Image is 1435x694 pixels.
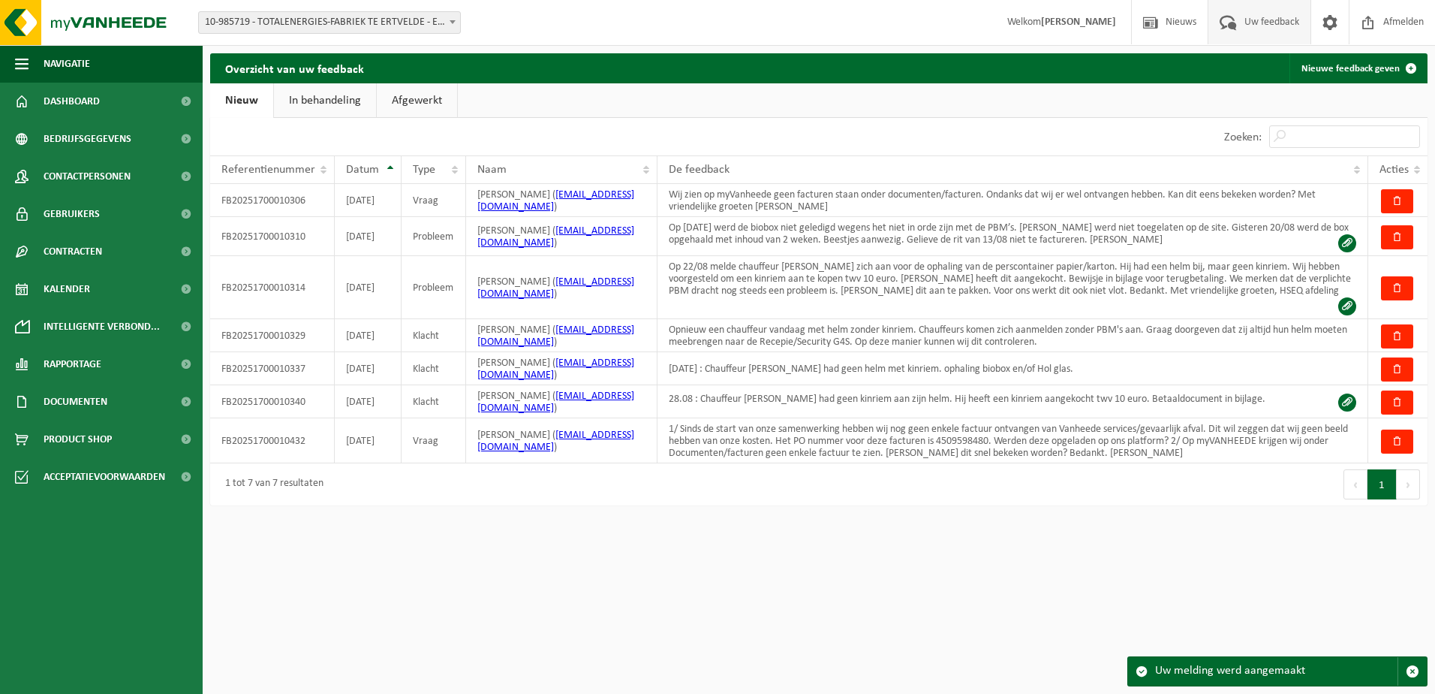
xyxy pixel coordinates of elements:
[44,421,112,458] span: Product Shop
[657,217,1368,256] td: Op [DATE] werd de biobox niet geledigd wegens het niet in orde zijn met de PBM’s. [PERSON_NAME] w...
[657,184,1368,217] td: Wij zien op myVanheede geen facturen staan onder documenten/facturen. Ondanks dat wij er wel ontv...
[1224,131,1262,143] label: Zoeken:
[44,45,90,83] span: Navigatie
[402,319,466,352] td: Klacht
[1379,164,1409,176] span: Acties
[402,256,466,319] td: Probleem
[477,391,634,414] a: [EMAIL_ADDRESS][DOMAIN_NAME]
[477,430,634,453] a: [EMAIL_ADDRESS][DOMAIN_NAME]
[199,12,460,33] span: 10-985719 - TOTALENERGIES-FABRIEK TE ERTVELDE - ERTVELDE
[1289,53,1426,83] a: Nieuwe feedback geven
[44,383,107,421] span: Documenten
[1397,469,1420,499] button: Next
[210,385,335,418] td: FB20251700010340
[1367,469,1397,499] button: 1
[466,184,657,217] td: [PERSON_NAME] ( )
[44,195,100,233] span: Gebruikers
[657,385,1368,418] td: 28.08 : Chauffeur [PERSON_NAME] had geen kinriem aan zijn helm. Hij heeft een kinriem aangekocht ...
[466,256,657,319] td: [PERSON_NAME] ( )
[346,164,379,176] span: Datum
[210,319,335,352] td: FB20251700010329
[466,352,657,385] td: [PERSON_NAME] ( )
[44,233,102,270] span: Contracten
[477,164,507,176] span: Naam
[477,225,634,249] a: [EMAIL_ADDRESS][DOMAIN_NAME]
[210,418,335,463] td: FB20251700010432
[477,276,634,300] a: [EMAIL_ADDRESS][DOMAIN_NAME]
[377,83,457,118] a: Afgewerkt
[44,83,100,120] span: Dashboard
[335,418,402,463] td: [DATE]
[466,418,657,463] td: [PERSON_NAME] ( )
[402,418,466,463] td: Vraag
[210,352,335,385] td: FB20251700010337
[1343,469,1367,499] button: Previous
[657,319,1368,352] td: Opnieuw een chauffeur vandaag met helm zonder kinriem. Chauffeurs komen zich aanmelden zonder PBM...
[221,164,315,176] span: Referentienummer
[657,418,1368,463] td: 1/ Sinds de start van onze samenwerking hebben wij nog geen enkele factuur ontvangen van Vanheede...
[477,324,634,348] a: [EMAIL_ADDRESS][DOMAIN_NAME]
[198,11,461,34] span: 10-985719 - TOTALENERGIES-FABRIEK TE ERTVELDE - ERTVELDE
[466,385,657,418] td: [PERSON_NAME] ( )
[44,270,90,308] span: Kalender
[44,345,101,383] span: Rapportage
[210,217,335,256] td: FB20251700010310
[335,385,402,418] td: [DATE]
[413,164,435,176] span: Type
[44,308,160,345] span: Intelligente verbond...
[657,256,1368,319] td: Op 22/08 melde chauffeur [PERSON_NAME] zich aan voor de ophaling van de perscontainer papier/kart...
[335,217,402,256] td: [DATE]
[210,256,335,319] td: FB20251700010314
[477,189,634,213] a: [EMAIL_ADDRESS][DOMAIN_NAME]
[335,256,402,319] td: [DATE]
[335,352,402,385] td: [DATE]
[402,352,466,385] td: Klacht
[402,385,466,418] td: Klacht
[274,83,376,118] a: In behandeling
[210,83,273,118] a: Nieuw
[44,458,165,496] span: Acceptatievoorwaarden
[1041,17,1116,28] strong: [PERSON_NAME]
[335,184,402,217] td: [DATE]
[466,217,657,256] td: [PERSON_NAME] ( )
[218,471,323,498] div: 1 tot 7 van 7 resultaten
[657,352,1368,385] td: [DATE] : Chauffeur [PERSON_NAME] had geen helm met kinriem. ophaling biobox en/of Hol glas.
[669,164,730,176] span: De feedback
[477,358,634,381] a: [EMAIL_ADDRESS][DOMAIN_NAME]
[402,184,466,217] td: Vraag
[210,184,335,217] td: FB20251700010306
[466,319,657,352] td: [PERSON_NAME] ( )
[44,120,131,158] span: Bedrijfsgegevens
[402,217,466,256] td: Probleem
[44,158,131,195] span: Contactpersonen
[210,53,379,83] h2: Overzicht van uw feedback
[335,319,402,352] td: [DATE]
[1155,657,1397,686] div: Uw melding werd aangemaakt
